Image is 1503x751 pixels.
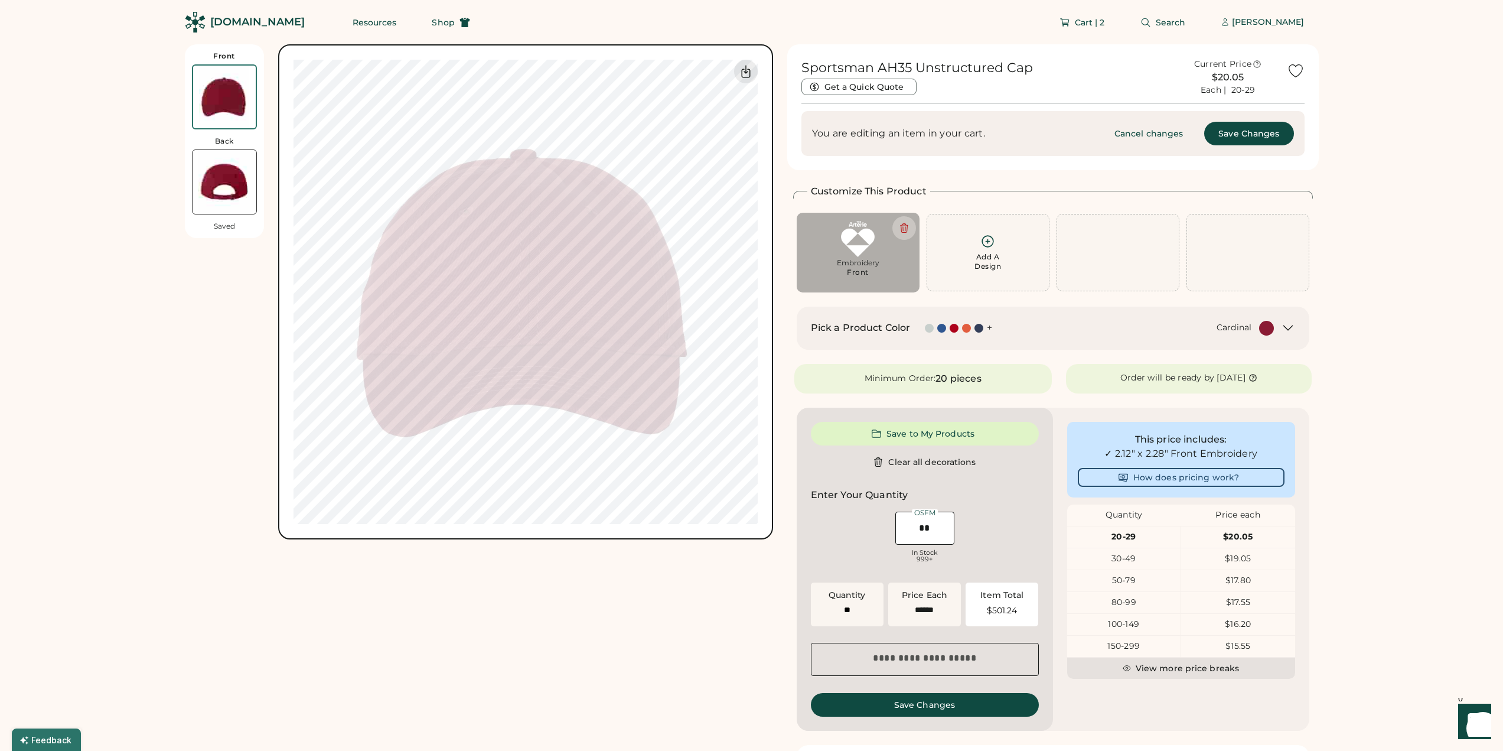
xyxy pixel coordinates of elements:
[418,11,484,34] button: Shop
[801,60,1033,76] h1: Sportsman AH35 Unstructured Cap
[1067,509,1181,521] div: Quantity
[1232,17,1304,28] div: [PERSON_NAME]
[214,222,235,231] div: Saved
[829,590,866,602] div: Quantity
[1045,11,1119,34] button: Cart | 2
[1181,531,1295,543] div: $20.05
[1078,447,1284,461] div: ✓ 2.12" x 2.28" Front Embroidery
[805,221,911,257] img: F_The_Arterie_White LOGO.ai
[811,488,908,502] h2: Enter Your Quantity
[1120,372,1215,384] div: Order will be ready by
[1075,18,1105,27] span: Cart | 2
[1181,641,1295,652] div: $15.55
[1447,698,1498,749] iframe: Front Chat
[1126,11,1200,34] button: Search
[432,18,454,27] span: Shop
[338,11,411,34] button: Resources
[213,51,235,61] div: Front
[1204,122,1293,145] button: Save Changes
[1181,553,1295,565] div: $19.05
[1067,553,1181,565] div: 30-49
[1181,597,1295,609] div: $17.55
[811,184,927,199] h2: Customize This Product
[865,373,936,385] div: Minimum Order:
[1067,597,1181,609] div: 80-99
[980,590,1023,602] div: Item Total
[812,126,1093,141] div: You are editing an item in your cart.
[1067,658,1295,679] button: View more price breaks
[1100,122,1197,145] button: Cancel changes
[215,136,234,146] div: Back
[811,693,1039,717] button: Save Changes
[895,550,954,563] div: In Stock 999+
[973,606,1031,615] div: $501.24
[912,509,938,516] div: OSFM
[1078,468,1284,487] button: How does pricing work?
[1067,531,1181,543] div: 20-29
[193,150,256,214] img: Sportsman AH35 Cardinal Back Thumbnail
[1217,372,1246,384] div: [DATE]
[193,66,256,128] img: Sportsman AH35 Cardinal Front Thumbnail
[1156,18,1186,27] span: Search
[811,450,1039,474] button: Clear all decorations
[734,60,758,83] div: Download Front Mockup
[902,590,947,602] div: Price Each
[974,252,1001,271] div: Add A Design
[935,372,981,386] div: 20 pieces
[1078,433,1284,447] div: This price includes:
[987,321,992,334] div: +
[847,268,869,277] div: Front
[805,258,911,268] div: Embroidery
[210,15,305,30] div: [DOMAIN_NAME]
[801,79,917,95] button: Get a Quick Quote
[892,216,916,240] button: Delete this decoration.
[1201,84,1255,96] div: Each | 20-29
[1067,575,1181,587] div: 50-79
[1067,641,1181,652] div: 150-299
[1067,619,1181,630] div: 100-149
[1194,58,1251,70] div: Current Price
[811,422,1039,446] button: Save to My Products
[1181,509,1295,521] div: Price each
[1181,575,1295,587] div: $17.80
[811,321,911,335] h2: Pick a Product Color
[185,12,206,32] img: Rendered Logo - Screens
[1176,70,1280,84] div: $20.05
[1217,322,1252,334] div: Cardinal
[1181,619,1295,630] div: $16.20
